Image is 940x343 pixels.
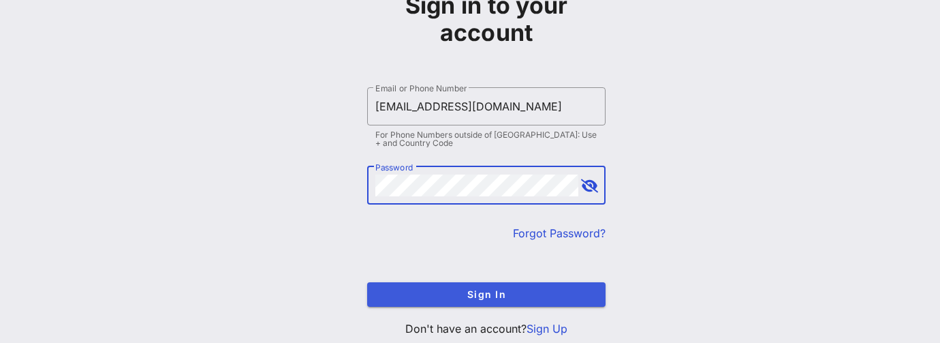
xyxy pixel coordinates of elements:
span: Sign In [378,288,595,300]
button: Sign In [367,282,606,307]
div: For Phone Numbers outside of [GEOGRAPHIC_DATA]: Use + and Country Code [375,131,597,147]
a: Forgot Password? [513,226,606,240]
label: Password [375,162,413,173]
p: Don't have an account? [367,320,606,337]
a: Sign Up [527,322,567,335]
button: append icon [581,179,598,193]
label: Email or Phone Number [375,83,467,93]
